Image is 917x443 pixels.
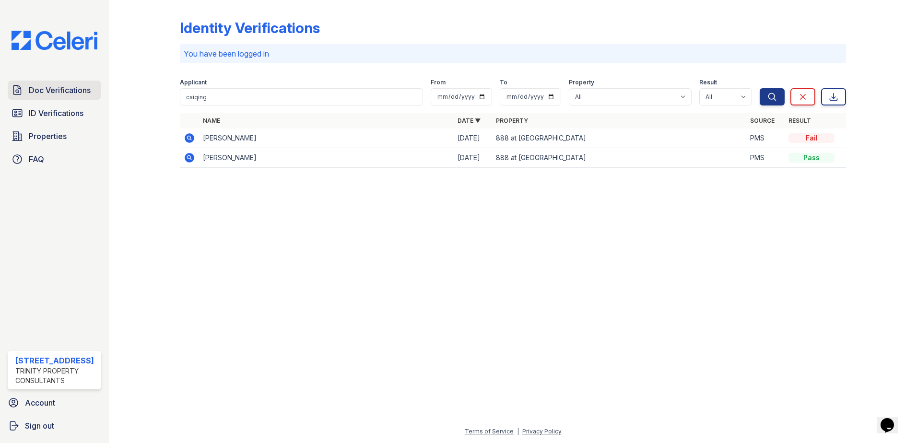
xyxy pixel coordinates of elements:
a: Name [203,117,220,124]
div: [STREET_ADDRESS] [15,355,97,366]
td: 888 at [GEOGRAPHIC_DATA] [492,148,747,168]
a: Source [750,117,775,124]
a: Sign out [4,416,105,435]
td: 888 at [GEOGRAPHIC_DATA] [492,128,747,148]
img: CE_Logo_Blue-a8612792a0a2168367f1c8372b55b34899dd931a85d93a1a3d3e32e68fde9ad4.png [4,31,105,50]
a: ID Verifications [8,104,101,123]
label: From [431,79,446,86]
span: Sign out [25,420,54,431]
div: Trinity Property Consultants [15,366,97,385]
label: To [500,79,507,86]
a: FAQ [8,150,101,169]
td: PMS [746,148,785,168]
span: Account [25,397,55,408]
div: | [517,428,519,435]
td: [PERSON_NAME] [199,128,454,148]
span: Properties [29,130,67,142]
a: Property [496,117,528,124]
label: Applicant [180,79,207,86]
td: [PERSON_NAME] [199,148,454,168]
div: Fail [788,133,835,143]
a: Doc Verifications [8,81,101,100]
span: Doc Verifications [29,84,91,96]
a: Terms of Service [465,428,514,435]
a: Properties [8,127,101,146]
td: PMS [746,128,785,148]
a: Privacy Policy [522,428,562,435]
a: Account [4,393,105,412]
td: [DATE] [454,128,492,148]
label: Result [699,79,717,86]
div: Pass [788,153,835,163]
td: [DATE] [454,148,492,168]
a: Result [788,117,811,124]
p: You have been logged in [184,48,842,59]
span: ID Verifications [29,107,83,119]
a: Date ▼ [458,117,481,124]
span: FAQ [29,153,44,165]
label: Property [569,79,594,86]
input: Search by name or phone number [180,88,423,105]
div: Identity Verifications [180,19,320,36]
iframe: chat widget [877,405,907,433]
